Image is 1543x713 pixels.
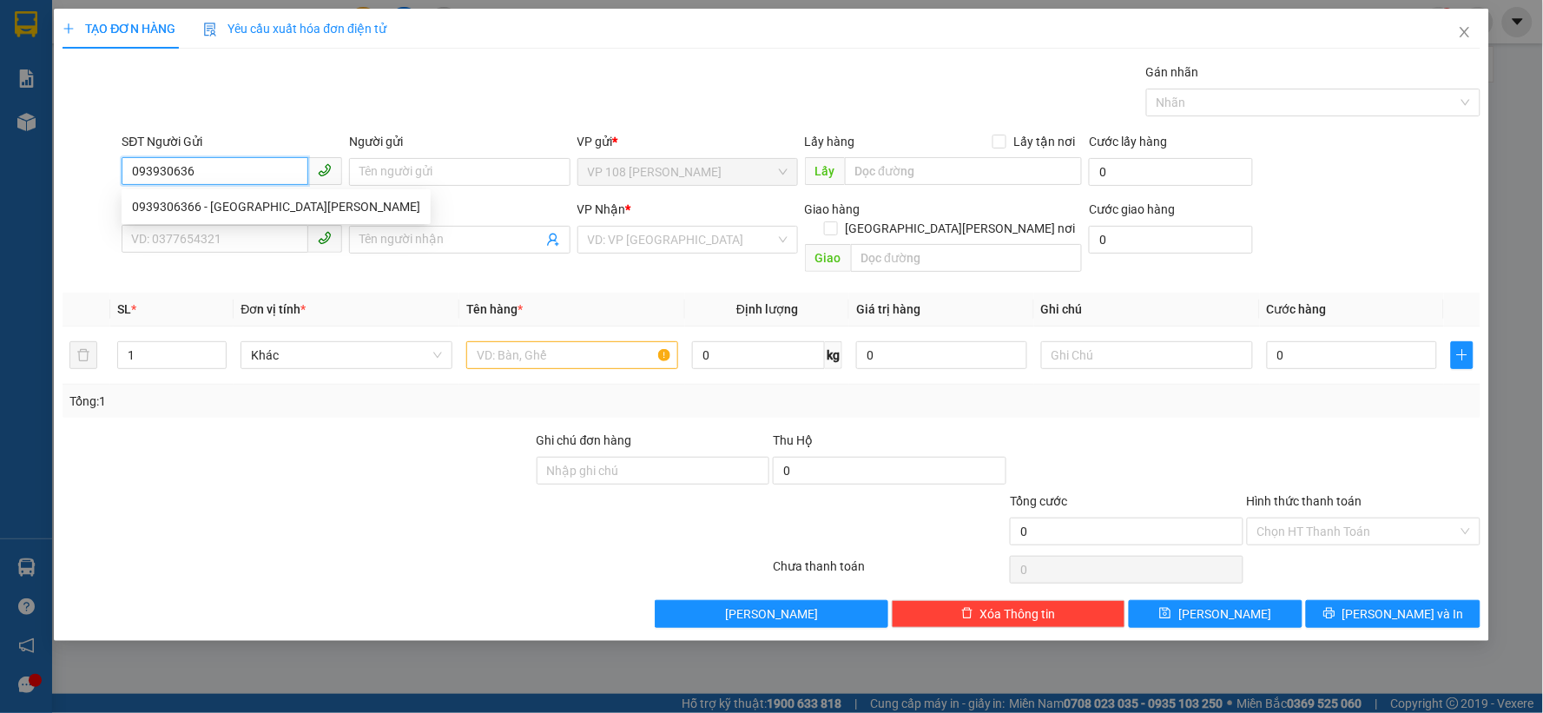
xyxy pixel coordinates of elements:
[1146,65,1199,79] label: Gán nhãn
[588,159,788,185] span: VP 108 Lê Hồng Phong - Vũng Tàu
[1451,341,1473,369] button: plus
[825,341,842,369] span: kg
[773,433,813,447] span: Thu Hộ
[1441,9,1489,57] button: Close
[251,342,442,368] span: Khác
[349,200,570,219] div: Người nhận
[1089,226,1253,254] input: Cước giao hàng
[537,433,632,447] label: Ghi chú đơn hàng
[1247,494,1362,508] label: Hình thức thanh toán
[1129,600,1303,628] button: save[PERSON_NAME]
[892,600,1125,628] button: deleteXóa Thông tin
[318,231,332,245] span: phone
[845,157,1083,185] input: Dọc đường
[851,244,1083,272] input: Dọc đường
[856,302,920,316] span: Giá trị hàng
[122,193,431,221] div: 0939306366 - CẨM NHUNG
[805,202,861,216] span: Giao hàng
[1034,293,1260,327] th: Ghi chú
[63,23,75,35] span: plus
[122,132,342,151] div: SĐT Người Gửi
[1342,604,1464,624] span: [PERSON_NAME] và In
[736,302,798,316] span: Định lượng
[466,341,678,369] input: VD: Bàn, Ghế
[1323,607,1335,621] span: printer
[1159,607,1171,621] span: save
[838,219,1082,238] span: [GEOGRAPHIC_DATA][PERSON_NAME] nơi
[1089,158,1253,186] input: Cước lấy hàng
[132,197,420,216] div: 0939306366 - [GEOGRAPHIC_DATA][PERSON_NAME]
[961,607,973,621] span: delete
[856,341,1027,369] input: 0
[577,132,798,151] div: VP gửi
[69,392,596,411] div: Tổng: 1
[203,23,217,36] img: icon
[771,557,1008,587] div: Chưa thanh toán
[1267,302,1327,316] span: Cước hàng
[537,457,770,485] input: Ghi chú đơn hàng
[655,600,888,628] button: [PERSON_NAME]
[1306,600,1480,628] button: printer[PERSON_NAME] và In
[546,233,560,247] span: user-add
[466,302,523,316] span: Tên hàng
[1458,25,1472,39] span: close
[318,163,332,177] span: phone
[241,302,306,316] span: Đơn vị tính
[577,202,626,216] span: VP Nhận
[805,157,845,185] span: Lấy
[1089,202,1175,216] label: Cước giao hàng
[1089,135,1167,149] label: Cước lấy hàng
[349,132,570,151] div: Người gửi
[1041,341,1253,369] input: Ghi Chú
[980,604,1056,624] span: Xóa Thông tin
[725,604,818,624] span: [PERSON_NAME]
[63,22,175,36] span: TẠO ĐƠN HÀNG
[805,244,851,272] span: Giao
[1178,604,1271,624] span: [PERSON_NAME]
[1452,348,1472,362] span: plus
[203,22,386,36] span: Yêu cầu xuất hóa đơn điện tử
[1006,132,1082,151] span: Lấy tận nơi
[69,341,97,369] button: delete
[1010,494,1067,508] span: Tổng cước
[117,302,131,316] span: SL
[805,135,855,149] span: Lấy hàng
